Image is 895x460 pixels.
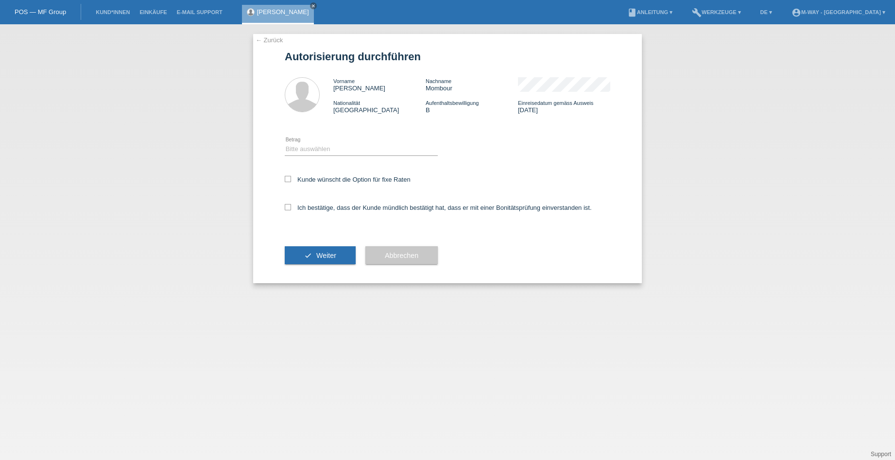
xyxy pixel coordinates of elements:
i: build [692,8,702,17]
a: ← Zurück [256,36,283,44]
span: Weiter [316,252,336,259]
span: Aufenthaltsbewilligung [426,100,479,106]
i: account_circle [792,8,801,17]
a: bookAnleitung ▾ [622,9,677,15]
a: Einkäufe [135,9,172,15]
label: Kunde wünscht die Option für fixe Raten [285,176,411,183]
i: book [627,8,637,17]
span: Nationalität [333,100,360,106]
div: [PERSON_NAME] [333,77,426,92]
a: buildWerkzeuge ▾ [687,9,746,15]
div: [DATE] [518,99,610,114]
span: Einreisedatum gemäss Ausweis [518,100,593,106]
a: [PERSON_NAME] [257,8,309,16]
h1: Autorisierung durchführen [285,51,610,63]
a: Support [871,451,891,458]
i: check [304,252,312,259]
div: B [426,99,518,114]
div: [GEOGRAPHIC_DATA] [333,99,426,114]
span: Vorname [333,78,355,84]
a: E-Mail Support [172,9,227,15]
span: Nachname [426,78,451,84]
a: close [310,2,317,9]
a: DE ▾ [756,9,777,15]
a: POS — MF Group [15,8,66,16]
label: Ich bestätige, dass der Kunde mündlich bestätigt hat, dass er mit einer Bonitätsprüfung einversta... [285,204,592,211]
a: account_circlem-way - [GEOGRAPHIC_DATA] ▾ [787,9,890,15]
div: Mombour [426,77,518,92]
button: Abbrechen [365,246,438,265]
i: close [311,3,316,8]
button: check Weiter [285,246,356,265]
a: Kund*innen [91,9,135,15]
span: Abbrechen [385,252,418,259]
